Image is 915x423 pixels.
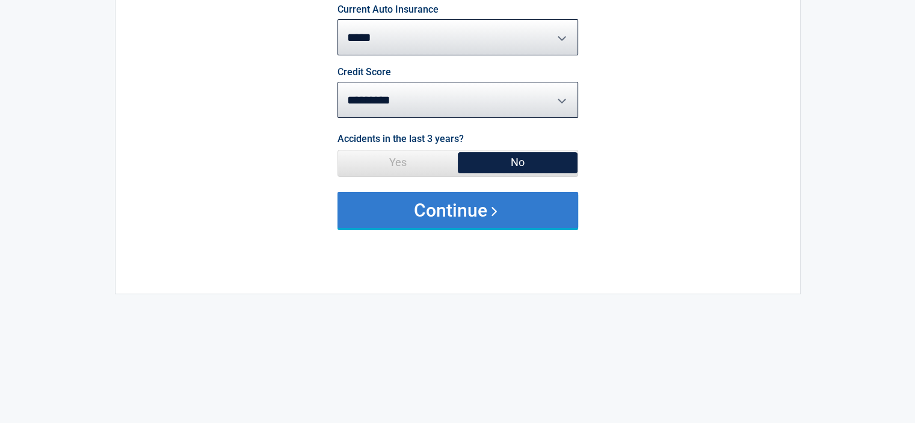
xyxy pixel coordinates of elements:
span: No [458,150,578,174]
label: Credit Score [337,67,391,77]
button: Continue [337,192,578,228]
label: Accidents in the last 3 years? [337,131,464,147]
span: Yes [338,150,458,174]
label: Current Auto Insurance [337,5,439,14]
